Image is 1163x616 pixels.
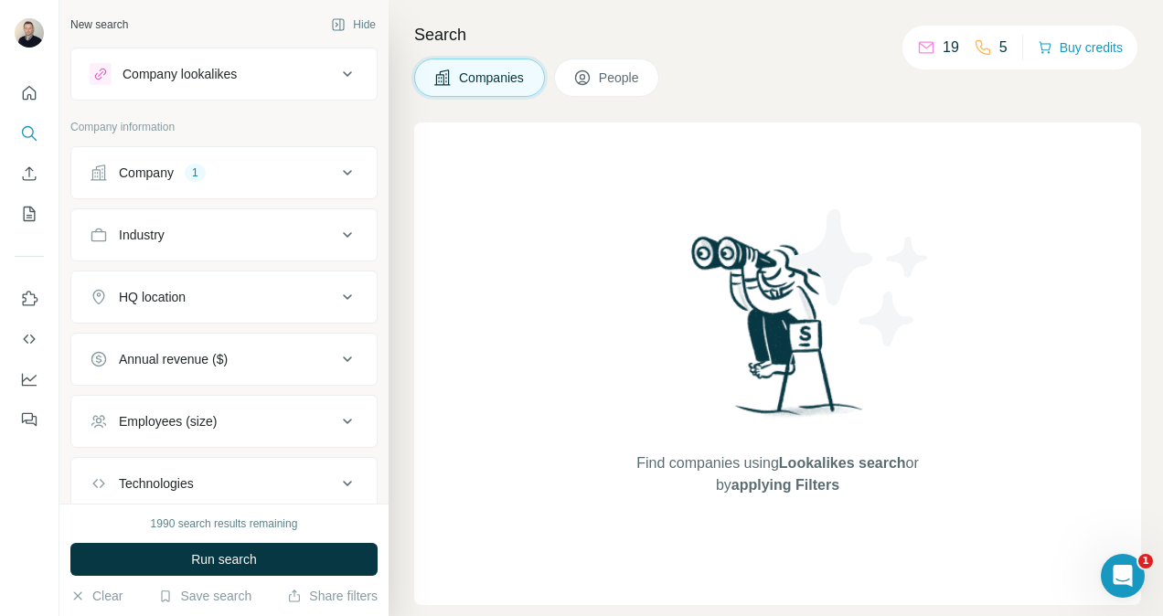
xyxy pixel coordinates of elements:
[15,363,44,396] button: Dashboard
[943,37,959,58] p: 19
[15,157,44,190] button: Enrich CSV
[631,452,923,496] span: Find companies using or by
[779,455,906,471] span: Lookalikes search
[119,350,228,368] div: Annual revenue ($)
[71,337,377,381] button: Annual revenue ($)
[1038,35,1123,60] button: Buy credits
[683,231,873,435] img: Surfe Illustration - Woman searching with binoculars
[119,412,217,430] div: Employees (size)
[318,11,389,38] button: Hide
[1101,554,1145,598] iframe: Intercom live chat
[15,403,44,436] button: Feedback
[70,119,378,135] p: Company information
[15,117,44,150] button: Search
[15,77,44,110] button: Quick start
[119,226,165,244] div: Industry
[119,288,186,306] div: HQ location
[1138,554,1153,568] span: 1
[191,550,257,568] span: Run search
[70,587,123,605] button: Clear
[71,462,377,505] button: Technologies
[119,164,174,182] div: Company
[158,587,251,605] button: Save search
[15,323,44,356] button: Use Surfe API
[185,165,206,181] div: 1
[459,69,526,87] span: Companies
[71,151,377,195] button: Company1
[70,16,128,33] div: New search
[414,22,1141,48] h4: Search
[287,587,378,605] button: Share filters
[119,474,194,493] div: Technologies
[778,196,943,360] img: Surfe Illustration - Stars
[15,282,44,315] button: Use Surfe on LinkedIn
[123,65,237,83] div: Company lookalikes
[999,37,1008,58] p: 5
[599,69,641,87] span: People
[151,515,298,532] div: 1990 search results remaining
[15,197,44,230] button: My lists
[71,213,377,257] button: Industry
[70,543,378,576] button: Run search
[71,275,377,319] button: HQ location
[71,52,377,96] button: Company lookalikes
[15,18,44,48] img: Avatar
[71,399,377,443] button: Employees (size)
[731,477,839,493] span: applying Filters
